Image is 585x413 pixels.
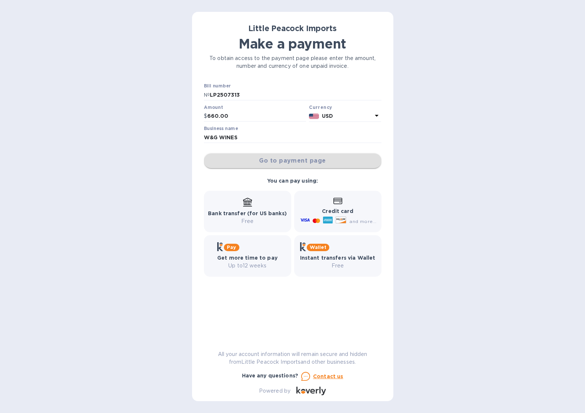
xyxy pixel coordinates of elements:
[204,350,381,366] p: All your account information will remain secure and hidden from Little Peacock Imports and other ...
[210,89,381,100] input: Enter bill number
[208,217,287,225] p: Free
[207,111,306,122] input: 0.00
[349,219,376,224] span: and more...
[310,244,327,250] b: Wallet
[322,208,353,214] b: Credit card
[309,104,332,110] b: Currency
[300,262,376,270] p: Free
[242,373,299,379] b: Have any questions?
[248,24,336,33] b: Little Peacock Imports
[208,210,287,216] b: Bank transfer (for US banks)
[322,113,333,119] b: USD
[204,91,210,99] p: №
[204,36,381,51] h1: Make a payment
[313,373,343,379] u: Contact us
[300,255,376,261] b: Instant transfers via Wallet
[204,127,238,131] label: Business name
[204,84,231,89] label: Bill number
[217,262,278,270] p: Up to 12 weeks
[204,112,207,120] p: $
[259,387,290,395] p: Powered by
[227,244,236,250] b: Pay
[267,178,318,184] b: You can pay using:
[204,105,223,110] label: Amount
[204,132,381,143] input: Enter business name
[217,255,278,261] b: Get more time to pay
[309,114,319,119] img: USD
[204,54,381,70] p: To obtain access to the payment page please enter the amount, number and currency of one unpaid i...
